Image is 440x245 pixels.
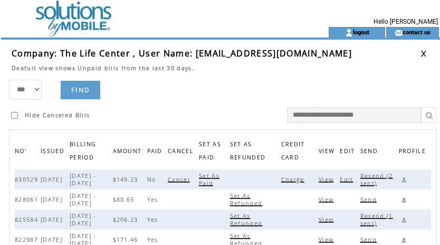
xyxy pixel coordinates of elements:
span: ISSUED [41,145,67,160]
span: CREDIT CARD [281,138,305,166]
a: Set As Refunded [230,192,265,206]
span: BILLING PERIOD [70,138,97,166]
a: Charge [281,176,307,182]
span: Hide Canceled Bills [25,111,90,119]
span: EDIT [340,145,357,160]
span: SET AS PAID [199,138,221,166]
span: Click to set this bill as paid [199,172,219,187]
a: Edit profile [399,195,409,205]
span: Click to view this bill [319,176,336,183]
img: contact_us_icon.gif [395,29,403,37]
a: Send [360,236,379,242]
a: NO' [15,147,29,154]
a: View [319,176,336,182]
a: contact us [403,29,431,35]
span: [DATE] [41,176,65,183]
span: Click to send this bill to cutomer's email [360,196,379,203]
span: Click to set this bill as refunded [230,192,265,207]
a: PAID [147,147,165,154]
a: Edit [340,176,356,182]
a: logout [353,29,369,35]
span: Yes [147,216,161,223]
a: Cancel [168,176,193,182]
span: 825584 [15,216,41,223]
span: Send the bill to the customer's email [360,145,380,160]
a: AMOUNT [113,147,145,154]
a: ISSUED [41,147,67,154]
span: Click to view this bill [319,216,336,223]
span: PROFILE [399,145,428,160]
a: View [319,196,336,202]
span: Yes [147,236,161,243]
a: Set As Paid [199,172,219,186]
a: View [319,216,336,222]
a: Send [360,196,379,202]
span: SET AS REFUNDED [230,138,269,166]
span: PAID [147,145,165,160]
span: Click to set this bill as refunded [230,212,265,227]
span: Click to edit this bill [340,176,356,183]
img: account_icon.gif [345,29,353,37]
span: [DATE] [41,216,65,223]
span: [DATE] - [DATE] [70,172,96,187]
span: 830529 [15,176,41,183]
a: Set As Refunded [230,212,265,226]
a: FIND [61,81,100,99]
span: $171.46 [113,236,141,243]
span: No [147,176,159,183]
span: Deafult view shows Unpaid bills from the last 30 days. [12,64,194,72]
span: [DATE] [41,236,65,243]
span: VIEW [319,145,337,160]
span: Click to view this bill [319,236,336,243]
span: 822987 [15,236,41,243]
span: CANCEL [168,145,196,160]
span: [DATE] - [DATE] [70,212,96,227]
span: $149.23 [113,176,141,183]
span: Click to send this bill to cutomer's email, the number is indicated how many times it already sent [360,172,393,187]
a: Resend (1 sent) [360,212,393,226]
span: Click to cancel this bill [168,176,193,183]
span: Click to send this bill to cutomer's email [360,236,379,243]
a: Edit profile [399,215,409,225]
span: Click to charge this bill [281,176,307,183]
span: $80.65 [113,196,137,203]
span: 828061 [15,196,41,203]
span: $206.23 [113,216,141,223]
a: Resend (2 sent) [360,172,393,186]
span: NO' [15,145,29,160]
span: AMOUNT [113,145,145,160]
span: Click to send this bill to cutomer's email, the number is indicated how many times it already sent [360,212,393,227]
span: [DATE] [41,196,65,203]
a: Edit profile [399,235,409,245]
span: Company: The Life Center , User Name: [EMAIL_ADDRESS][DOMAIN_NAME] [12,48,352,59]
a: View [319,236,336,242]
span: Hello [PERSON_NAME] [374,18,438,25]
span: Yes [147,196,161,203]
a: Edit profile [399,175,409,185]
span: Click to view this bill [319,196,336,203]
a: BILLING PERIOD [70,140,97,160]
span: [DATE] - [DATE] [70,192,96,207]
